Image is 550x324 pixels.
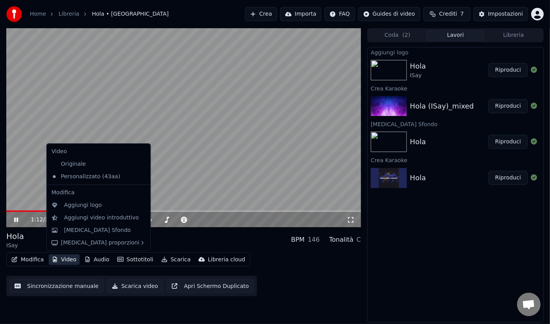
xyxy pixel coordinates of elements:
button: Audio [81,254,113,265]
div: Hola (ISay)_mixed [410,101,474,112]
button: Scarica video [107,279,163,293]
button: Sottotitoli [114,254,157,265]
div: Originale [48,158,137,170]
nav: breadcrumb [30,10,169,18]
button: Coda [368,30,426,41]
button: Libreria [484,30,543,41]
span: Hola • [GEOGRAPHIC_DATA] [92,10,169,18]
span: 7 [460,10,464,18]
span: Crediti [439,10,457,18]
div: Tonalità [329,235,353,244]
div: Hola [410,61,426,72]
button: Lavori [426,30,484,41]
button: Sincronizzazione manuale [9,279,104,293]
div: Libreria cloud [208,256,245,264]
div: Modifica [48,186,149,199]
div: [MEDICAL_DATA] Sfondo [368,119,543,129]
button: Crediti7 [423,7,470,21]
button: Riproduci [488,99,528,113]
button: Apri Schermo Duplicato [166,279,254,293]
div: BPM [291,235,304,244]
div: ISay [410,72,426,80]
div: [MEDICAL_DATA] Sfondo [64,226,131,234]
button: Riproduci [488,135,528,149]
div: Hola [410,136,426,147]
button: Guides di video [358,7,420,21]
button: Scarica [158,254,194,265]
span: ( 2 ) [402,31,410,39]
div: 146 [308,235,320,244]
div: Aggiungi video introduttivo [64,214,139,222]
div: Personalizzato (43aa) [48,170,137,183]
div: / [31,216,49,224]
button: Video [49,254,80,265]
button: Riproduci [488,63,528,77]
div: Aggiungi logo [64,201,102,209]
button: Crea [245,7,277,21]
a: Home [30,10,46,18]
div: Video [48,145,149,158]
button: FAQ [324,7,355,21]
div: Hola [410,172,426,183]
div: Crea Karaoke [368,155,543,165]
div: Aggiungi logo [368,47,543,57]
img: youka [6,6,22,22]
div: C [357,235,361,244]
button: Impostazioni [474,7,528,21]
button: Modifica [8,254,47,265]
div: ISay [6,242,24,250]
button: Riproduci [488,171,528,185]
span: 3:45 [45,216,57,224]
div: Impostazioni [488,10,523,18]
div: Crea Karaoke [368,83,543,93]
div: Hola [6,231,24,242]
div: Aprire la chat [517,293,541,316]
span: 1:12 [31,216,43,224]
button: Importa [280,7,321,21]
a: Libreria [58,10,79,18]
div: [MEDICAL_DATA] proporzioni [48,237,149,249]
